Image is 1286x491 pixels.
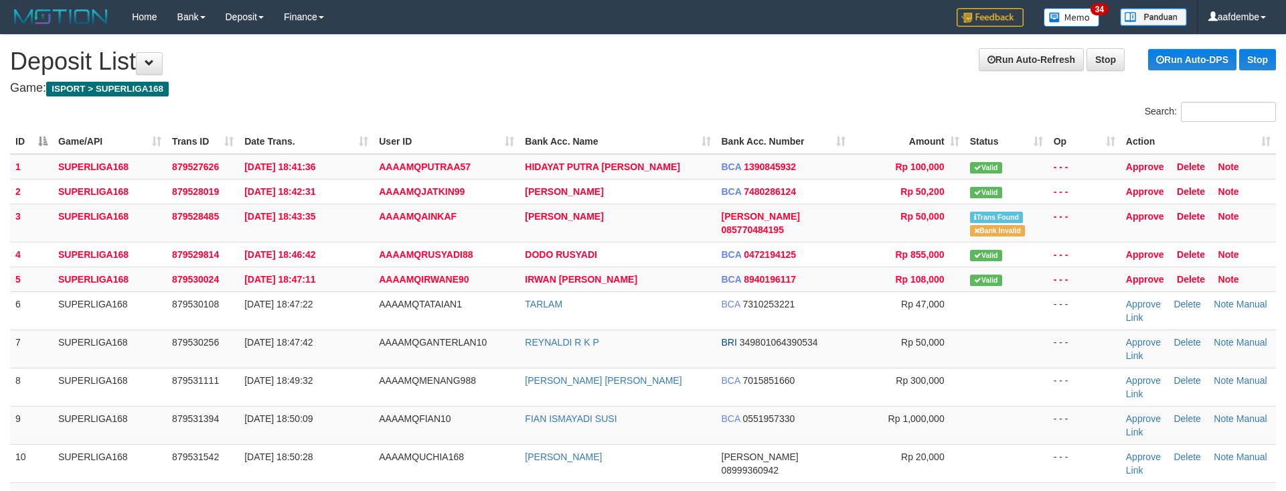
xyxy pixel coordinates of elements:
th: Status: activate to sort column ascending [965,129,1048,154]
a: Approve [1126,211,1164,222]
td: 2 [10,179,53,204]
a: HIDAYAT PUTRA [PERSON_NAME] [525,161,680,172]
span: AAAAMQRUSYADI88 [379,249,473,260]
span: [DATE] 18:49:32 [244,375,313,386]
span: Copy 0551957330 to clipboard [742,413,795,424]
a: [PERSON_NAME] [525,451,602,462]
span: BCA [722,161,742,172]
td: 7 [10,330,53,368]
a: [PERSON_NAME] [525,211,603,222]
td: - - - [1048,406,1121,444]
span: AAAAMQUCHIA168 [379,451,464,462]
span: BCA [722,413,740,424]
span: AAAAMQPUTRAA57 [379,161,471,172]
td: SUPERLIGA168 [53,368,167,406]
span: AAAAMQIRWANE90 [379,274,469,285]
a: Delete [1174,337,1200,348]
a: REYNALDI R K P [525,337,598,348]
span: Valid transaction [970,187,1002,198]
span: BRI [722,337,737,348]
td: SUPERLIGA168 [53,267,167,291]
span: 879527626 [172,161,219,172]
h4: Game: [10,82,1276,95]
span: [DATE] 18:50:28 [244,451,313,462]
span: 879531111 [172,375,219,386]
a: Note [1218,274,1239,285]
a: Delete [1177,161,1205,172]
td: SUPERLIGA168 [53,444,167,482]
th: ID: activate to sort column descending [10,129,53,154]
span: 879531394 [172,413,219,424]
span: Rp 20,000 [901,451,945,462]
span: BCA [722,375,740,386]
a: Note [1218,211,1239,222]
a: Approve [1126,161,1164,172]
a: Note [1214,337,1234,348]
span: Copy 085770484195 to clipboard [722,224,784,235]
td: SUPERLIGA168 [53,242,167,267]
input: Search: [1181,102,1276,122]
td: 5 [10,267,53,291]
a: Approve [1126,375,1161,386]
span: ISPORT > SUPERLIGA168 [46,82,169,96]
span: Rp 50,000 [900,211,944,222]
span: BCA [722,186,742,197]
td: 4 [10,242,53,267]
span: Copy 7015851660 to clipboard [742,375,795,386]
td: SUPERLIGA168 [53,204,167,242]
span: [DATE] 18:47:11 [244,274,315,285]
th: Date Trans.: activate to sort column ascending [239,129,374,154]
th: Op: activate to sort column ascending [1048,129,1121,154]
a: Approve [1126,186,1164,197]
a: Manual Link [1126,451,1267,476]
td: SUPERLIGA168 [53,291,167,330]
h1: Deposit List [10,48,1276,75]
th: Action: activate to sort column ascending [1121,129,1276,154]
span: Rp 108,000 [896,274,945,285]
a: Delete [1174,451,1200,462]
td: - - - [1048,291,1121,330]
th: Bank Acc. Name: activate to sort column ascending [519,129,716,154]
span: Copy 0472194125 to clipboard [744,249,796,260]
span: 879530256 [172,337,219,348]
a: Delete [1174,299,1200,309]
span: Valid transaction [970,275,1002,286]
span: Rp 50,000 [901,337,945,348]
a: Approve [1126,337,1161,348]
a: Delete [1177,274,1205,285]
a: Note [1214,299,1234,309]
a: FIAN ISMAYADI SUSI [525,413,617,424]
a: Run Auto-DPS [1148,49,1236,70]
a: Note [1214,451,1234,462]
span: [DATE] 18:42:31 [244,186,315,197]
th: Trans ID: activate to sort column ascending [167,129,239,154]
span: Valid transaction [970,250,1002,261]
span: 34 [1091,3,1109,15]
span: Rp 300,000 [896,375,944,386]
span: BCA [722,249,742,260]
td: 6 [10,291,53,330]
a: Delete [1177,249,1205,260]
th: User ID: activate to sort column ascending [374,129,519,154]
a: Note [1218,249,1239,260]
a: Delete [1177,186,1205,197]
a: IRWAN [PERSON_NAME] [525,274,637,285]
span: [DATE] 18:47:22 [244,299,313,309]
span: 879529814 [172,249,219,260]
span: Rp 855,000 [896,249,945,260]
a: DODO RUSYADI [525,249,597,260]
span: AAAAMQJATKIN99 [379,186,465,197]
td: SUPERLIGA168 [53,406,167,444]
span: 879528485 [172,211,219,222]
span: Valid transaction [970,162,1002,173]
a: Run Auto-Refresh [979,48,1084,71]
span: 879530108 [172,299,219,309]
a: [PERSON_NAME] [525,186,603,197]
span: Rp 1,000,000 [888,413,945,424]
span: [PERSON_NAME] [722,451,799,462]
td: SUPERLIGA168 [53,179,167,204]
a: Approve [1126,299,1161,309]
a: Manual Link [1126,375,1267,399]
td: - - - [1048,154,1121,180]
span: 879531542 [172,451,219,462]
